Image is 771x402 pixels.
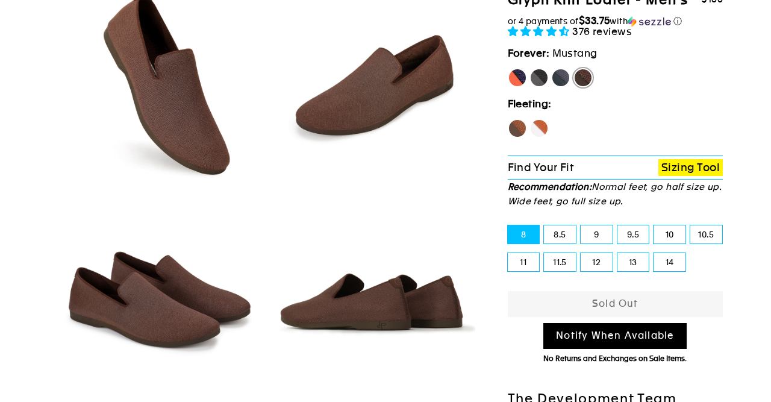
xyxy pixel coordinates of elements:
label: 9.5 [617,225,649,243]
strong: Recommendation: [508,181,592,192]
label: 14 [654,253,685,271]
a: Sizing Tool [658,159,723,177]
img: Sezzle [628,16,671,27]
label: Panther [529,68,549,87]
strong: Fleeting: [508,98,552,110]
span: No Returns and Exchanges on Sale Items. [543,354,687,363]
span: Sold Out [592,298,638,309]
label: 13 [617,253,649,271]
label: Mustang [573,68,593,87]
label: 10 [654,225,685,243]
strong: Forever: [508,47,550,59]
a: Notify When Available [543,323,687,349]
span: $33.75 [579,14,610,27]
label: 8.5 [544,225,576,243]
span: Find Your Fit [508,161,574,174]
label: 8 [508,225,540,243]
label: 10.5 [690,225,722,243]
label: 9 [581,225,613,243]
label: Fox [529,119,549,138]
label: [PERSON_NAME] [508,68,527,87]
p: Normal feet, go half size up. Wide feet, go full size up. [508,180,723,209]
span: Mustang [552,47,598,59]
span: 4.73 stars [508,25,573,37]
label: 12 [581,253,613,271]
button: Sold Out [508,291,723,317]
label: Rhino [551,68,570,87]
div: or 4 payments of with [508,15,723,27]
span: 376 reviews [572,25,632,37]
label: Hawk [508,119,527,138]
div: or 4 payments of$33.75withSezzle Click to learn more about Sezzle [508,15,723,27]
label: 11.5 [544,253,576,271]
label: 11 [508,253,540,271]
